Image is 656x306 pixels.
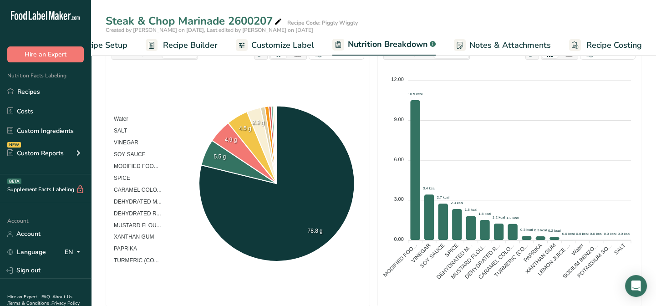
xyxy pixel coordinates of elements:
[7,142,21,148] div: NEW
[569,35,642,56] a: Recipe Costing
[7,294,40,300] a: Hire an Expert .
[65,247,84,258] div: EN
[287,19,358,27] div: Recipe Code: Piggly Wiggly
[394,196,403,202] tspan: 3.00
[332,34,436,56] a: Nutrition Breakdown
[107,258,159,264] span: TURMERIC (CO...
[107,210,161,217] span: DEHYDRATED R...
[477,242,515,280] tspan: CARAMEL COLO...
[107,246,137,252] span: PAPRIKA
[391,76,404,82] tspan: 12.00
[107,222,161,229] span: MUSTARD FLOU...
[107,116,128,122] span: Water
[463,242,501,280] tspan: DEHYDRATED R...
[613,242,627,256] tspan: SALT
[146,35,218,56] a: Recipe Builder
[625,275,647,297] div: Open Intercom Messenger
[61,35,127,56] a: Recipe Setup
[107,234,154,240] span: XANTHAN GUM
[107,151,146,158] span: SOY SAUCE
[394,236,403,242] tspan: 0.00
[163,39,218,51] span: Recipe Builder
[394,117,403,122] tspan: 9.00
[7,148,64,158] div: Custom Reports
[107,187,162,193] span: CARAMEL COLO...
[443,242,459,258] tspan: SPICE
[469,39,551,51] span: Notes & Attachments
[570,242,585,257] tspan: Water
[107,199,162,205] span: DEHYDRATED M...
[586,39,642,51] span: Recipe Costing
[435,242,473,280] tspan: DEHYDRATED M...
[7,46,84,62] button: Hire an Expert
[106,13,284,29] div: Steak & Chop Marinade 2600207
[561,242,599,280] tspan: SODIUM BENZO...
[7,178,21,184] div: BETA
[41,294,52,300] a: FAQ .
[78,39,127,51] span: Recipe Setup
[576,242,613,279] tspan: POTASSIUM SO...
[410,242,432,264] tspan: VINEGAR
[382,242,418,278] tspan: MODIFIED FOO...
[536,242,571,277] tspan: LEMON JUICE ...
[419,242,446,269] tspan: SOY SAUCE
[236,35,314,56] a: Customize Label
[106,26,313,34] span: Created by [PERSON_NAME] on [DATE], Last edited by [PERSON_NAME] on [DATE]
[251,39,314,51] span: Customize Label
[107,139,138,146] span: VINEGAR
[107,127,127,134] span: SALT
[7,244,46,260] a: Language
[493,242,529,279] tspan: TURMERIC (CO...
[454,35,551,56] a: Notes & Attachments
[107,175,130,181] span: SPICE
[524,242,557,275] tspan: XANTHAN GUM
[348,38,428,51] span: Nutrition Breakdown
[394,157,403,162] tspan: 6.00
[107,163,158,169] span: MODIFIED FOO...
[522,242,543,263] tspan: PAPRIKA
[450,242,488,280] tspan: MUSTARD FLOU...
